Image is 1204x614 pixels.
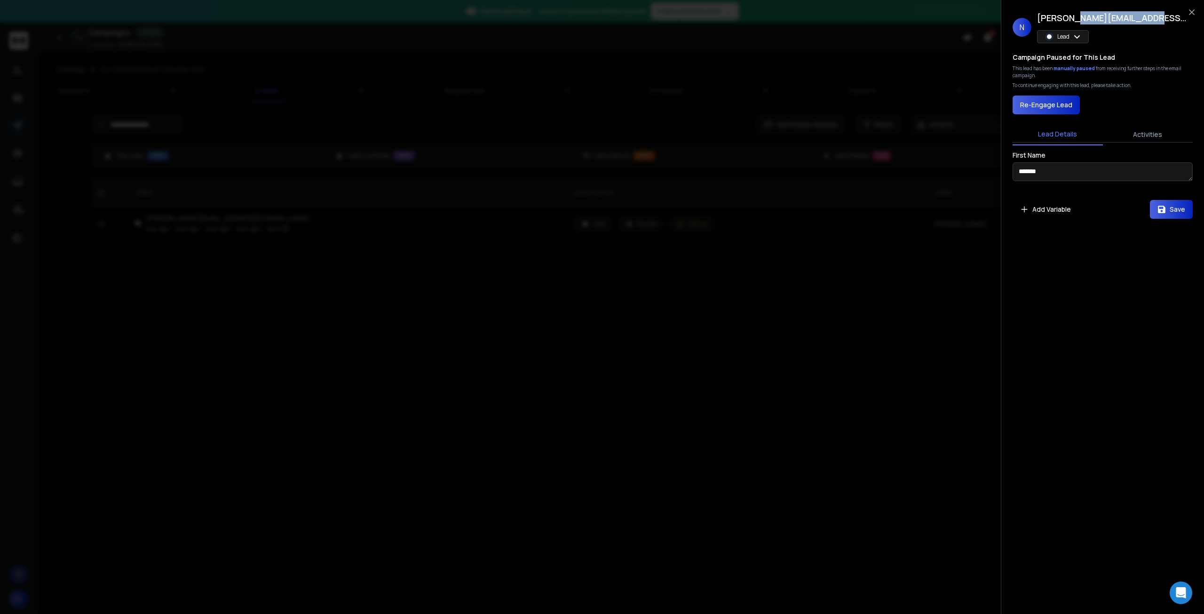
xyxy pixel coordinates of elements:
[1013,200,1078,219] button: Add Variable
[1170,582,1192,604] div: Open Intercom Messenger
[1053,65,1096,72] span: manually paused
[1057,33,1069,40] p: Lead
[1013,124,1103,145] button: Lead Details
[1013,53,1115,62] h3: Campaign Paused for This Lead
[1013,82,1132,89] p: To continue engaging with this lead, please take action.
[1013,152,1046,159] label: First Name
[1013,18,1031,37] span: N
[1013,65,1193,79] div: This lead has been from receiving further steps in the email campaign.
[1037,11,1188,24] h1: [PERSON_NAME][EMAIL_ADDRESS][DOMAIN_NAME]
[1103,124,1193,145] button: Activities
[1150,200,1193,219] button: Save
[1013,96,1080,114] button: Re-Engage Lead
